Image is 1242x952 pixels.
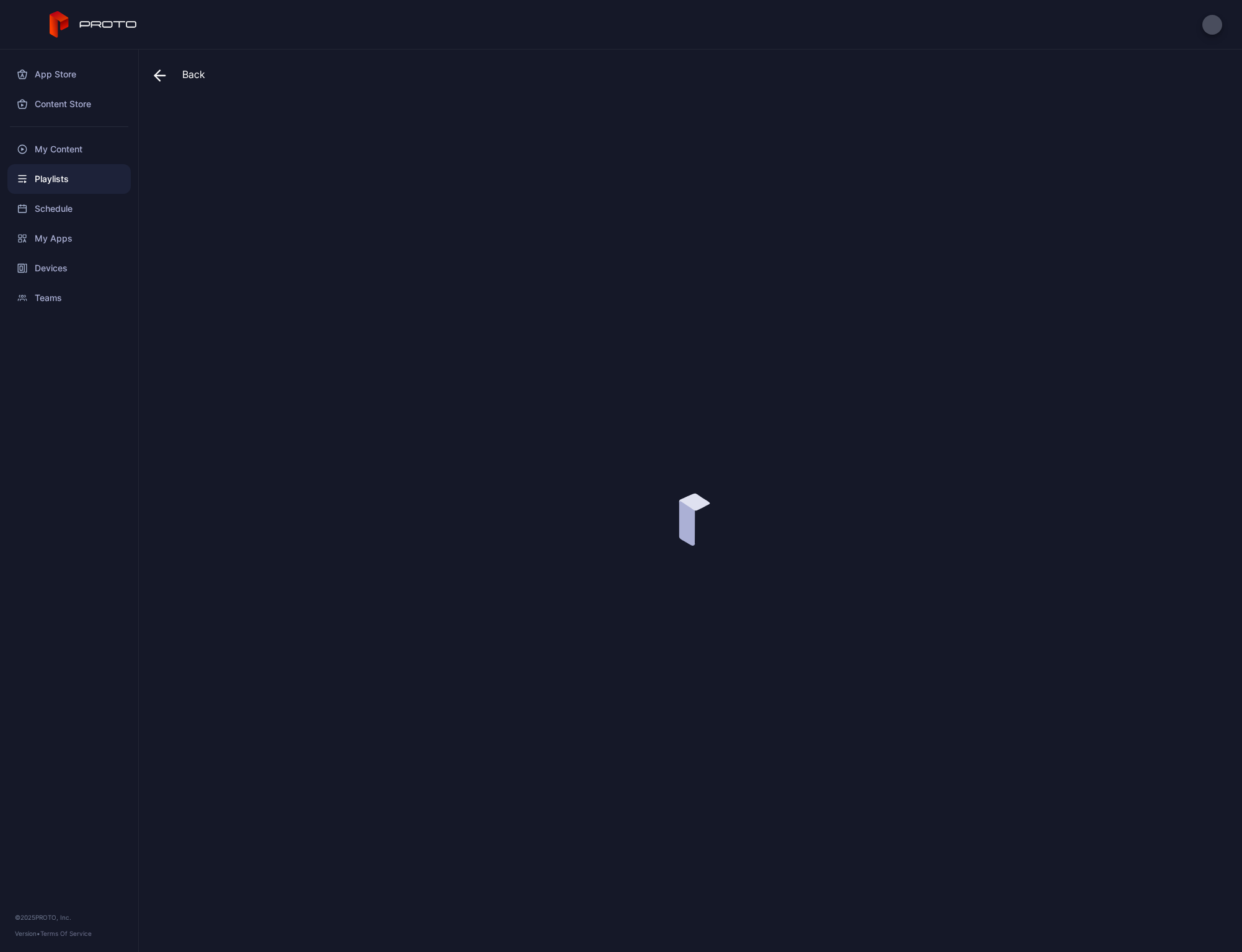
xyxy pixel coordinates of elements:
[15,912,123,922] div: © 2025 PROTO, Inc.
[15,930,40,937] span: Version •
[40,930,92,937] a: Terms Of Service
[7,59,131,89] a: App Store
[7,164,131,194] a: Playlists
[7,224,131,253] a: My Apps
[7,253,131,283] a: Devices
[7,283,131,313] a: Teams
[7,134,131,164] a: My Content
[7,89,131,119] a: Content Store
[154,59,205,89] div: Back
[7,194,131,224] a: Schedule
